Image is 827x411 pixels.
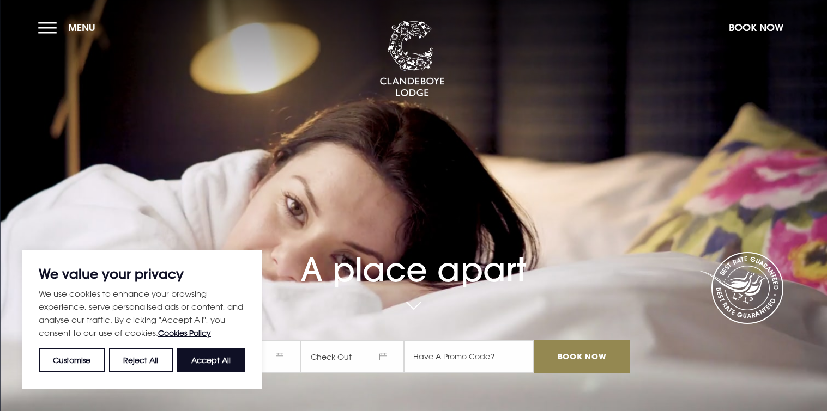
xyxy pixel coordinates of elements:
[534,340,630,373] input: Book Now
[39,348,105,372] button: Customise
[109,348,172,372] button: Reject All
[38,16,101,39] button: Menu
[68,21,95,34] span: Menu
[723,16,789,39] button: Book Now
[22,250,262,389] div: We value your privacy
[39,267,245,280] p: We value your privacy
[379,21,445,97] img: Clandeboye Lodge
[197,225,630,289] h1: A place apart
[404,340,534,373] input: Have A Promo Code?
[300,340,404,373] span: Check Out
[39,287,245,340] p: We use cookies to enhance your browsing experience, serve personalised ads or content, and analys...
[158,328,211,338] a: Cookies Policy
[177,348,245,372] button: Accept All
